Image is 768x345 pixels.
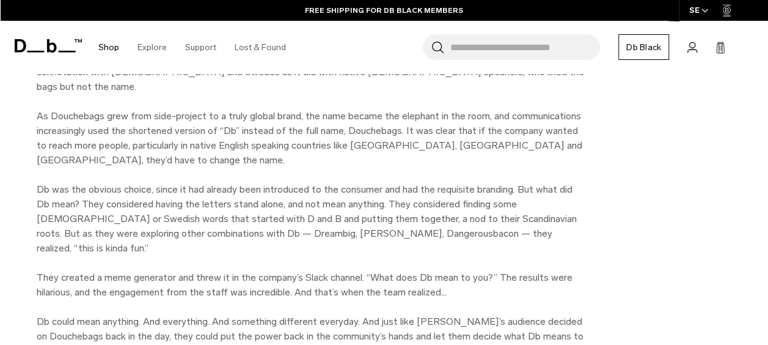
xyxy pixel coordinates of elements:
a: Support [185,26,216,69]
a: Db Black [618,34,669,60]
nav: Main Navigation [89,21,295,74]
a: Explore [137,26,167,69]
a: Shop [98,26,119,69]
a: Lost & Found [235,26,286,69]
a: FREE SHIPPING FOR DB BLACK MEMBERS [305,5,463,16]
